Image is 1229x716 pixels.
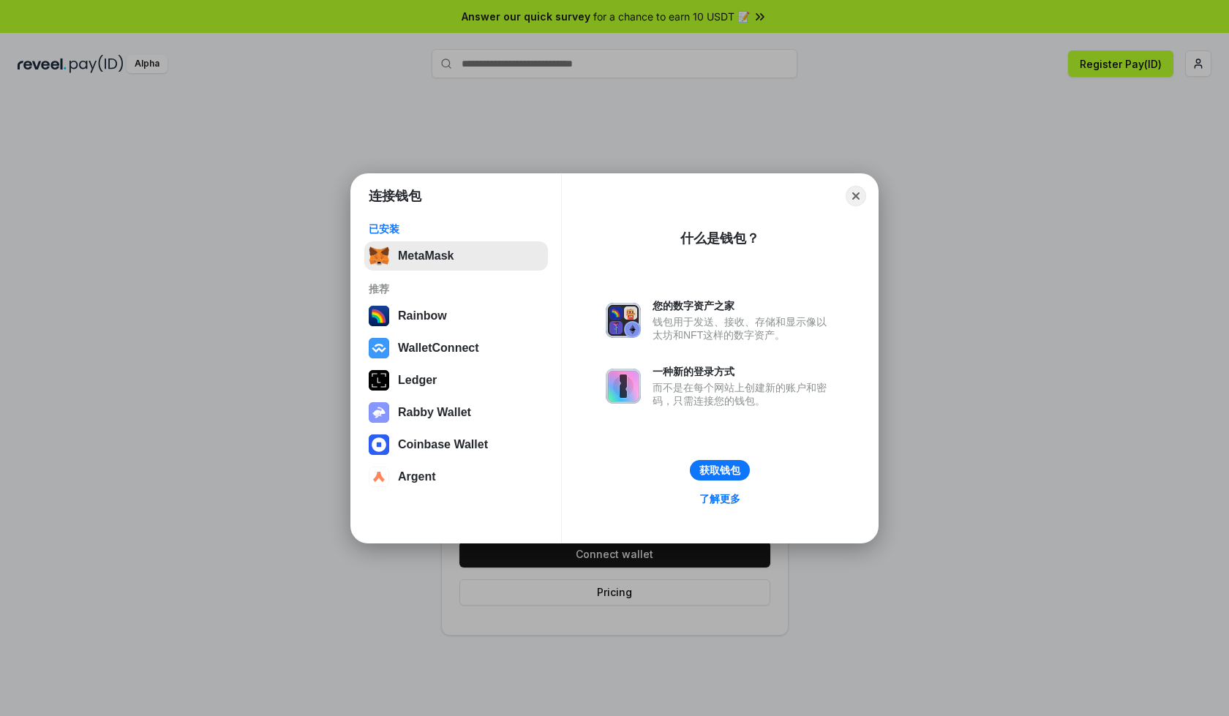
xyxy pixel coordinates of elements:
[364,301,548,331] button: Rainbow
[369,282,544,295] div: 推荐
[364,241,548,271] button: MetaMask
[653,315,834,342] div: 钱包用于发送、接收、存储和显示像以太坊和NFT这样的数字资产。
[369,306,389,326] img: svg+xml,%3Csvg%20width%3D%22120%22%20height%3D%22120%22%20viewBox%3D%220%200%20120%20120%22%20fil...
[369,467,389,487] img: svg+xml,%3Csvg%20width%3D%2228%22%20height%3D%2228%22%20viewBox%3D%220%200%2028%2028%22%20fill%3D...
[653,299,834,312] div: 您的数字资产之家
[398,309,447,323] div: Rainbow
[398,470,436,483] div: Argent
[699,464,740,477] div: 获取钱包
[398,438,488,451] div: Coinbase Wallet
[369,246,389,266] img: svg+xml,%3Csvg%20fill%3D%22none%22%20height%3D%2233%22%20viewBox%3D%220%200%2035%2033%22%20width%...
[653,381,834,407] div: 而不是在每个网站上创建新的账户和密码，只需连接您的钱包。
[369,370,389,391] img: svg+xml,%3Csvg%20xmlns%3D%22http%3A%2F%2Fwww.w3.org%2F2000%2Fsvg%22%20width%3D%2228%22%20height%3...
[691,489,749,508] a: 了解更多
[364,462,548,491] button: Argent
[398,342,479,355] div: WalletConnect
[364,430,548,459] button: Coinbase Wallet
[369,222,544,235] div: 已安装
[398,406,471,419] div: Rabby Wallet
[606,369,641,404] img: svg+xml,%3Csvg%20xmlns%3D%22http%3A%2F%2Fwww.w3.org%2F2000%2Fsvg%22%20fill%3D%22none%22%20viewBox...
[369,402,389,423] img: svg+xml,%3Csvg%20xmlns%3D%22http%3A%2F%2Fwww.w3.org%2F2000%2Fsvg%22%20fill%3D%22none%22%20viewBox...
[680,230,759,247] div: 什么是钱包？
[398,374,437,387] div: Ledger
[369,434,389,455] img: svg+xml,%3Csvg%20width%3D%2228%22%20height%3D%2228%22%20viewBox%3D%220%200%2028%2028%22%20fill%3D...
[369,338,389,358] img: svg+xml,%3Csvg%20width%3D%2228%22%20height%3D%2228%22%20viewBox%3D%220%200%2028%2028%22%20fill%3D...
[364,333,548,363] button: WalletConnect
[846,186,866,206] button: Close
[699,492,740,505] div: 了解更多
[398,249,454,263] div: MetaMask
[690,460,750,481] button: 获取钱包
[369,187,421,205] h1: 连接钱包
[364,366,548,395] button: Ledger
[364,398,548,427] button: Rabby Wallet
[653,365,834,378] div: 一种新的登录方式
[606,303,641,338] img: svg+xml,%3Csvg%20xmlns%3D%22http%3A%2F%2Fwww.w3.org%2F2000%2Fsvg%22%20fill%3D%22none%22%20viewBox...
